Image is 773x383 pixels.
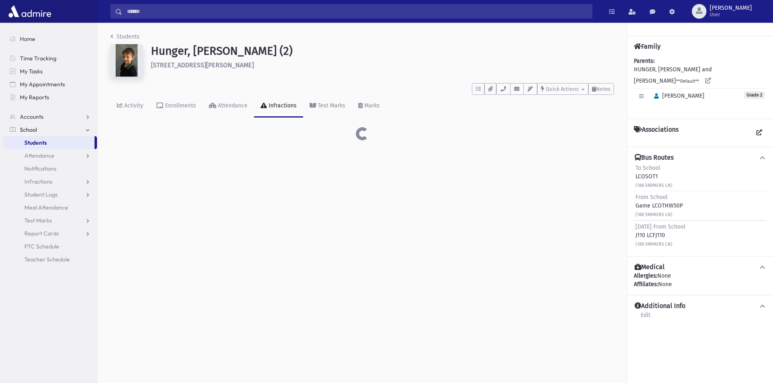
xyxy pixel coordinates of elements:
[151,61,614,69] h6: [STREET_ADDRESS][PERSON_NAME]
[634,43,661,50] h4: Family
[24,217,52,224] span: Test Marks
[151,44,614,58] h1: Hunger, [PERSON_NAME] (2)
[635,193,683,218] div: Game LCOTHW50P
[744,91,765,99] span: Grade 2
[635,165,660,171] span: To School
[202,95,254,118] a: Attendance
[164,102,196,109] div: Enrollments
[634,272,657,279] b: Allergies:
[20,35,35,43] span: Home
[635,223,685,230] span: [DATE] From School
[634,58,655,64] b: Parents:
[635,194,667,201] span: From School
[20,68,43,75] span: My Tasks
[3,123,97,136] a: School
[634,263,767,272] button: Medical
[634,272,767,289] div: None
[24,191,58,198] span: Student Logs
[110,95,150,118] a: Activity
[635,212,672,217] small: (188 FARMERS LN)
[24,152,54,159] span: Attendance
[24,230,59,237] span: Report Cards
[634,126,678,140] h4: Associations
[3,32,97,45] a: Home
[635,223,685,248] div: J110 LCFJ110
[634,281,658,288] b: Affiliates:
[3,201,97,214] a: Meal Attendance
[24,243,59,250] span: PTC Schedule
[20,81,65,88] span: My Appointments
[710,5,752,11] span: [PERSON_NAME]
[635,242,672,247] small: (188 FARMERS LN)
[635,302,685,310] h4: Additional Info
[3,149,97,162] a: Attendance
[316,102,345,109] div: Test Marks
[635,164,672,189] div: LCOSOT1
[640,310,651,325] a: Edit
[588,83,614,95] button: Notes
[634,280,767,289] div: None
[3,91,97,104] a: My Reports
[20,126,37,133] span: School
[3,65,97,78] a: My Tasks
[254,95,303,118] a: Infractions
[596,86,610,92] span: Notes
[3,78,97,91] a: My Appointments
[20,113,43,120] span: Accounts
[635,263,665,272] h4: Medical
[20,55,56,62] span: Time Tracking
[363,102,380,109] div: Marks
[635,154,674,162] h4: Bus Routes
[110,32,140,44] nav: breadcrumb
[634,302,767,310] button: Additional Info
[24,139,47,146] span: Students
[150,95,202,118] a: Enrollments
[3,52,97,65] a: Time Tracking
[3,162,97,175] a: Notifications
[352,95,386,118] a: Marks
[634,57,767,112] div: HUNGER, [PERSON_NAME] and [PERSON_NAME]
[122,4,592,19] input: Search
[6,3,53,19] img: AdmirePro
[3,110,97,123] a: Accounts
[24,256,70,263] span: Teacher Schedule
[123,102,143,109] div: Activity
[24,204,68,211] span: Meal Attendance
[3,175,97,188] a: Infractions
[635,183,672,188] small: (188 FARMERS LN)
[3,240,97,253] a: PTC Schedule
[3,253,97,266] a: Teacher Schedule
[110,33,140,40] a: Students
[3,188,97,201] a: Student Logs
[24,165,56,172] span: Notifications
[267,102,297,109] div: Infractions
[24,178,52,185] span: Infractions
[650,92,704,99] span: [PERSON_NAME]
[710,11,752,18] span: User
[3,136,95,149] a: Students
[303,95,352,118] a: Test Marks
[20,94,49,101] span: My Reports
[3,227,97,240] a: Report Cards
[634,154,767,162] button: Bus Routes
[3,214,97,227] a: Test Marks
[546,86,579,92] span: Quick Actions
[537,83,588,95] button: Quick Actions
[752,126,767,140] a: View all Associations
[216,102,248,109] div: Attendance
